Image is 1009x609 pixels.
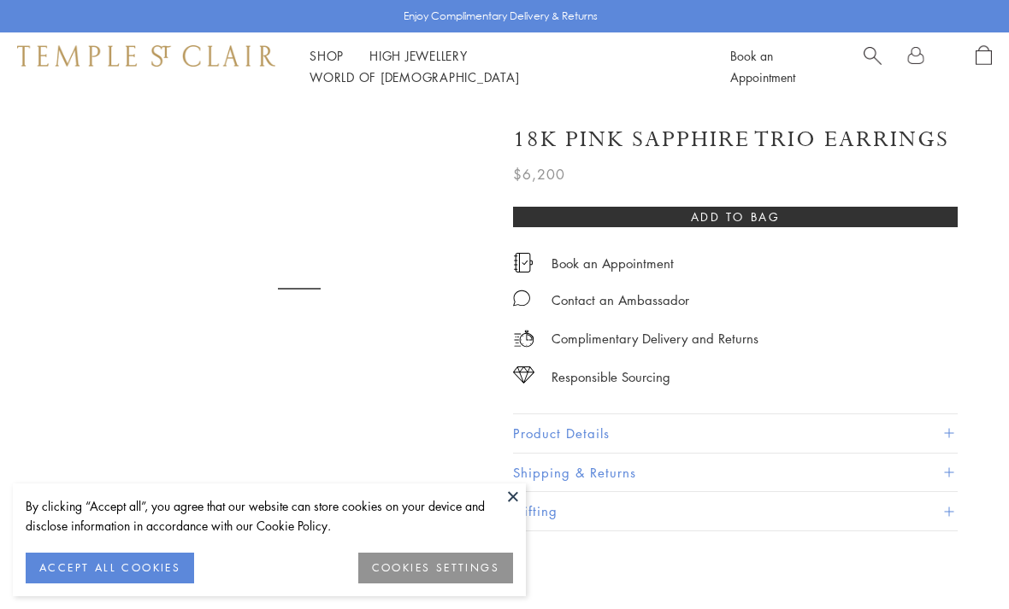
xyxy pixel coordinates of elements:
[17,45,275,66] img: Temple St. Clair
[730,47,795,85] a: Book an Appointment
[513,366,534,384] img: icon_sourcing.svg
[513,253,534,272] img: icon_appointment.svg
[513,125,949,155] h1: 18K Pink Sapphire Trio Earrings
[923,529,992,592] iframe: Gorgias live chat messenger
[513,207,958,227] button: Add to bag
[26,496,513,536] div: By clicking “Accept all”, you agree that our website can store cookies on your device and disclos...
[552,254,674,272] a: Book an Appointment
[310,45,692,88] nav: Main navigation
[691,208,781,226] span: Add to bag
[369,47,468,64] a: High JewelleryHigh Jewellery
[513,290,530,307] img: MessageIcon-01_2.svg
[513,163,565,185] span: $6,200
[513,414,958,453] button: Product Details
[310,47,344,64] a: ShopShop
[552,366,670,388] div: Responsible Sourcing
[552,290,689,311] div: Contact an Ambassador
[976,45,992,88] a: Open Shopping Bag
[358,553,513,583] button: COOKIES SETTINGS
[552,328,758,349] p: Complimentary Delivery and Returns
[404,8,598,25] p: Enjoy Complimentary Delivery & Returns
[26,553,194,583] button: ACCEPT ALL COOKIES
[513,328,534,349] img: icon_delivery.svg
[864,45,882,88] a: Search
[513,454,958,492] button: Shipping & Returns
[310,68,519,85] a: World of [DEMOGRAPHIC_DATA]World of [DEMOGRAPHIC_DATA]
[513,492,958,530] button: Gifting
